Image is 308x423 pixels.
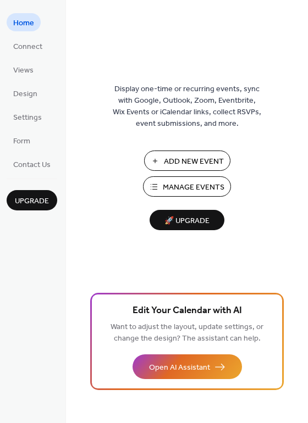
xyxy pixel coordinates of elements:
[7,108,48,126] a: Settings
[149,362,210,374] span: Open AI Assistant
[7,13,41,31] a: Home
[7,155,57,173] a: Contact Us
[15,196,49,207] span: Upgrade
[13,88,37,100] span: Design
[133,354,242,379] button: Open AI Assistant
[13,18,34,29] span: Home
[7,60,40,79] a: Views
[113,84,261,130] span: Display one-time or recurring events, sync with Google, Outlook, Zoom, Eventbrite, Wix Events or ...
[163,182,224,193] span: Manage Events
[13,159,51,171] span: Contact Us
[7,190,57,210] button: Upgrade
[13,65,34,76] span: Views
[7,131,37,149] a: Form
[156,214,218,229] span: 🚀 Upgrade
[13,136,30,147] span: Form
[7,84,44,102] a: Design
[144,151,230,171] button: Add New Event
[13,112,42,124] span: Settings
[7,37,49,55] a: Connect
[150,210,224,230] button: 🚀 Upgrade
[111,320,263,346] span: Want to adjust the layout, update settings, or change the design? The assistant can help.
[164,156,224,168] span: Add New Event
[143,176,231,197] button: Manage Events
[13,41,42,53] span: Connect
[133,303,242,319] span: Edit Your Calendar with AI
